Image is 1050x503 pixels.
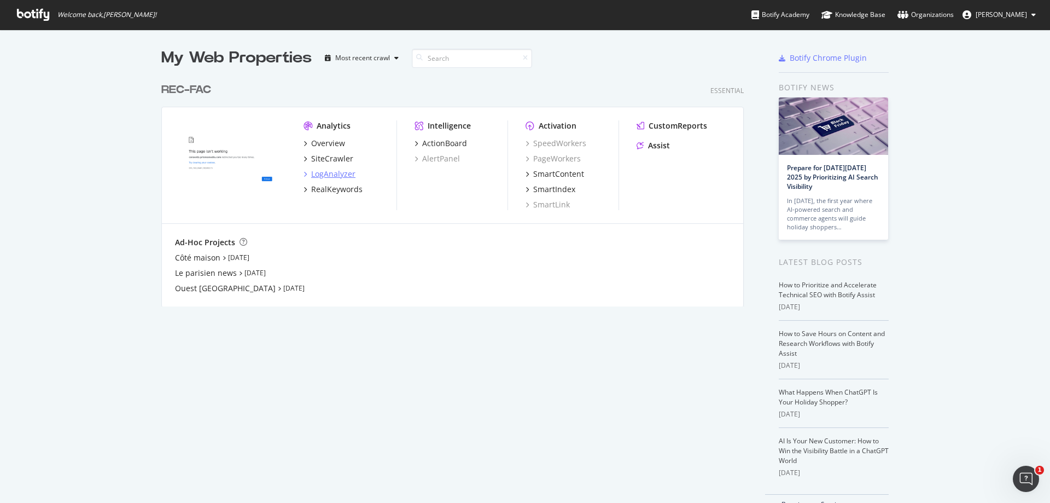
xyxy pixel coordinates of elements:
[1035,466,1044,475] span: 1
[175,283,276,294] a: Ouest [GEOGRAPHIC_DATA]
[57,10,156,19] span: Welcome back, [PERSON_NAME] !
[779,361,889,371] div: [DATE]
[311,153,353,164] div: SiteCrawler
[161,82,215,98] a: REC-FAC
[175,120,286,209] img: femmeactuelle.fr
[779,82,889,94] div: Botify news
[637,140,670,151] a: Assist
[311,184,363,195] div: RealKeywords
[1013,466,1039,492] iframe: Intercom live chat
[779,97,888,155] img: Prepare for Black Friday 2025 by Prioritizing AI Search Visibility
[526,199,570,210] a: SmartLink
[779,329,885,358] a: How to Save Hours on Content and Research Workflows with Botify Assist
[976,10,1027,19] span: Sara Chourak
[526,184,575,195] a: SmartIndex
[283,284,305,293] a: [DATE]
[648,140,670,151] div: Assist
[954,6,1045,24] button: [PERSON_NAME]
[526,153,581,164] a: PageWorkers
[311,169,355,180] div: LogAnalyzer
[161,82,211,98] div: REC-FAC
[415,153,460,164] a: AlertPanel
[422,138,467,149] div: ActionBoard
[320,49,403,67] button: Most recent crawl
[779,409,889,419] div: [DATE]
[649,120,707,131] div: CustomReports
[244,268,266,277] a: [DATE]
[175,268,237,279] a: Le parisien news
[751,9,809,20] div: Botify Academy
[335,55,390,61] div: Most recent crawl
[412,49,532,68] input: Search
[787,163,878,191] a: Prepare for [DATE][DATE] 2025 by Prioritizing AI Search Visibility
[779,436,889,465] a: AI Is Your New Customer: How to Win the Visibility Battle in a ChatGPT World
[533,169,584,180] div: SmartContent
[311,138,345,149] div: Overview
[821,9,885,20] div: Knowledge Base
[526,169,584,180] a: SmartContent
[161,69,752,307] div: grid
[779,468,889,478] div: [DATE]
[175,252,220,263] a: Côté maison
[779,53,867,63] a: Botify Chrome Plugin
[304,169,355,180] a: LogAnalyzer
[533,184,575,195] div: SmartIndex
[779,388,878,407] a: What Happens When ChatGPT Is Your Holiday Shopper?
[897,9,954,20] div: Organizations
[526,138,586,149] a: SpeedWorkers
[779,280,877,299] a: How to Prioritize and Accelerate Technical SEO with Botify Assist
[161,47,312,69] div: My Web Properties
[779,256,889,268] div: Latest Blog Posts
[779,302,889,312] div: [DATE]
[539,120,576,131] div: Activation
[304,153,353,164] a: SiteCrawler
[637,120,707,131] a: CustomReports
[710,86,744,95] div: Essential
[304,184,363,195] a: RealKeywords
[175,237,235,248] div: Ad-Hoc Projects
[228,253,249,262] a: [DATE]
[317,120,351,131] div: Analytics
[790,53,867,63] div: Botify Chrome Plugin
[428,120,471,131] div: Intelligence
[415,138,467,149] a: ActionBoard
[787,196,880,232] div: In [DATE], the first year where AI-powered search and commerce agents will guide holiday shoppers…
[304,138,345,149] a: Overview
